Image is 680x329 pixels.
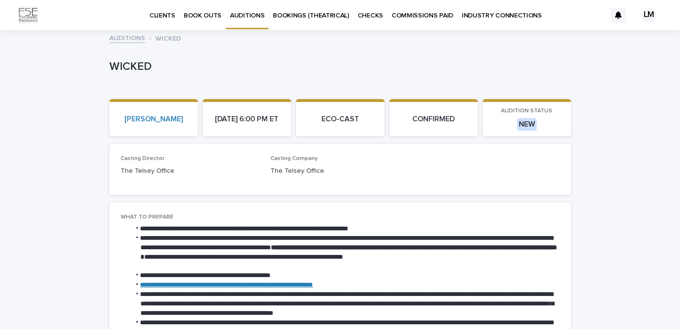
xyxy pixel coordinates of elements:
p: CONFIRMED [395,115,472,124]
p: [DATE] 6:00 PM ET [208,115,286,124]
a: [PERSON_NAME] [124,115,183,124]
span: Casting Company [270,156,318,161]
span: WHAT TO PREPARE [121,214,173,220]
a: AUDITIONS [109,32,145,43]
img: Km9EesSdRbS9ajqhBzyo [19,6,38,25]
p: WICKED [156,33,181,43]
div: LM [641,8,656,23]
div: NEW [517,118,537,131]
p: ECO-CAST [302,115,379,124]
span: Casting Director [121,156,164,161]
p: The Telsey Office [270,166,410,176]
p: WICKED [109,60,567,74]
p: The Telsey Office [121,166,260,176]
span: AUDITION STATUS [501,108,552,114]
